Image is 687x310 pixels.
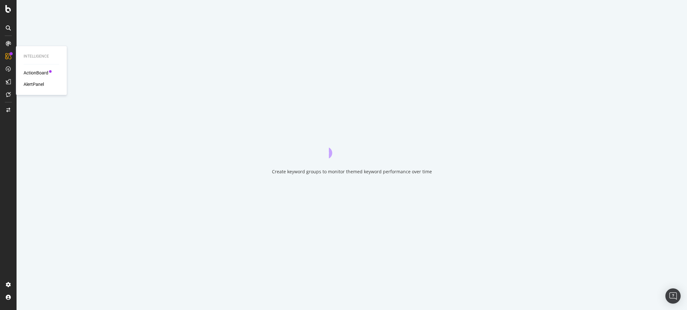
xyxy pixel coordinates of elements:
[24,54,59,59] div: Intelligence
[24,70,48,76] a: ActionBoard
[665,288,681,304] div: Open Intercom Messenger
[329,135,375,158] div: animation
[24,81,44,87] a: AlertPanel
[272,169,432,175] div: Create keyword groups to monitor themed keyword performance over time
